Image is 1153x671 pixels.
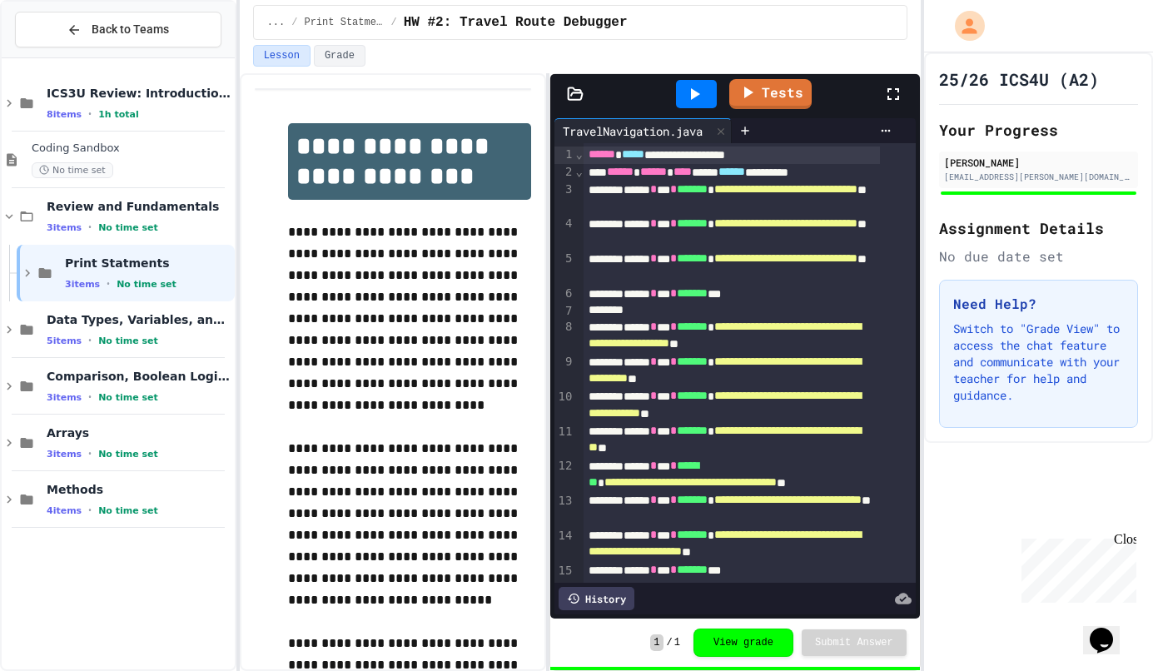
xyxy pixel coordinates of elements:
p: Switch to "Grade View" to access the chat feature and communicate with your teacher for help and ... [953,321,1124,404]
div: My Account [937,7,989,45]
span: Fold line [574,147,583,161]
span: 3 items [47,222,82,233]
span: ICS3U Review: Introduction to Java [47,86,231,101]
span: Submit Answer [815,636,893,649]
span: / [390,16,396,29]
span: Back to Teams [92,21,169,38]
span: Methods [47,482,231,497]
div: Chat with us now!Close [7,7,115,106]
span: • [88,447,92,460]
div: [EMAIL_ADDRESS][PERSON_NAME][DOMAIN_NAME] [944,171,1133,183]
span: Comparison, Boolean Logic, If-Statements [47,369,231,384]
span: No time set [32,162,113,178]
span: HW #2: Travel Route Debugger [404,12,628,32]
span: Data Types, Variables, and Math [47,312,231,327]
span: No time set [117,279,176,290]
span: 1h total [98,109,139,120]
span: No time set [98,449,158,460]
div: 1 [554,147,575,164]
span: • [88,390,92,404]
span: Print Statments [304,16,384,29]
iframe: chat widget [1083,604,1136,654]
div: 12 [554,458,575,493]
button: View grade [693,629,793,657]
span: • [88,107,92,121]
span: 3 items [47,449,82,460]
span: 4 items [47,505,82,516]
div: TravelNavigation.java [554,122,711,140]
span: Coding Sandbox [32,142,231,156]
div: 10 [554,389,575,424]
div: [PERSON_NAME] [944,155,1133,170]
span: 8 items [47,109,82,120]
span: • [88,504,92,517]
span: / [667,636,673,649]
div: 6 [554,286,575,303]
h2: Your Progress [939,118,1138,142]
div: 15 [554,563,575,580]
a: Tests [729,79,812,109]
span: • [88,221,92,234]
span: No time set [98,222,158,233]
span: / [291,16,297,29]
span: • [88,334,92,347]
button: Submit Answer [802,629,907,656]
h2: Assignment Details [939,216,1138,240]
div: History [559,587,634,610]
div: No due date set [939,246,1138,266]
div: 4 [554,216,575,251]
div: 14 [554,528,575,563]
span: Review and Fundamentals [47,199,231,214]
button: Lesson [253,45,311,67]
div: TravelNavigation.java [554,118,732,143]
div: 5 [554,251,575,286]
span: • [107,277,110,291]
div: 3 [554,181,575,216]
div: 9 [554,354,575,389]
span: 5 items [47,335,82,346]
span: 1 [650,634,663,651]
div: 13 [554,493,575,528]
div: 2 [554,164,575,181]
span: Arrays [47,425,231,440]
iframe: chat widget [1015,532,1136,603]
h1: 25/26 ICS4U (A2) [939,67,1099,91]
span: No time set [98,505,158,516]
div: 16 [554,579,575,596]
span: Print Statments [65,256,231,271]
div: 8 [554,319,575,354]
span: No time set [98,392,158,403]
div: 11 [554,424,575,459]
span: Fold line [574,165,583,178]
span: 3 items [47,392,82,403]
h3: Need Help? [953,294,1124,314]
button: Grade [314,45,365,67]
span: 3 items [65,279,100,290]
button: Back to Teams [15,12,221,47]
span: 1 [674,636,680,649]
div: 7 [554,303,575,320]
span: No time set [98,335,158,346]
span: ... [267,16,286,29]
